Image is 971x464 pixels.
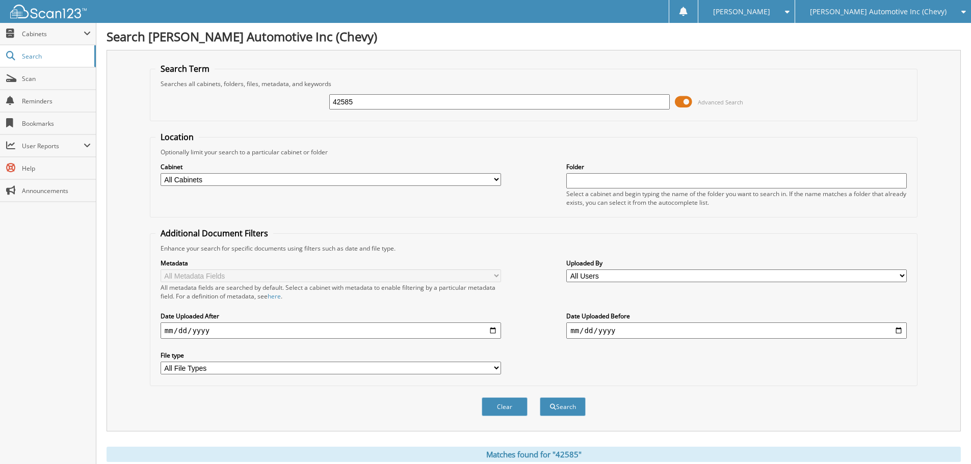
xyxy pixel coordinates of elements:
[268,292,281,301] a: here
[161,322,501,339] input: start
[22,164,91,173] span: Help
[482,397,528,416] button: Clear
[155,131,199,143] legend: Location
[107,447,961,462] div: Matches found for "42585"
[10,5,87,18] img: scan123-logo-white.svg
[155,79,912,88] div: Searches all cabinets, folders, files, metadata, and keywords
[161,259,501,267] label: Metadata
[22,30,84,38] span: Cabinets
[540,397,586,416] button: Search
[155,63,215,74] legend: Search Term
[161,312,501,320] label: Date Uploaded After
[566,312,907,320] label: Date Uploaded Before
[161,162,501,171] label: Cabinet
[810,9,947,15] span: [PERSON_NAME] Automotive Inc (Chevy)
[161,351,501,360] label: File type
[155,148,912,156] div: Optionally limit your search to a particular cabinet or folder
[713,9,770,15] span: [PERSON_NAME]
[22,186,91,195] span: Announcements
[566,162,907,171] label: Folder
[566,189,907,207] div: Select a cabinet and begin typing the name of the folder you want to search in. If the name match...
[566,322,907,339] input: end
[566,259,907,267] label: Uploaded By
[22,52,89,61] span: Search
[22,97,91,105] span: Reminders
[22,74,91,83] span: Scan
[161,283,501,301] div: All metadata fields are searched by default. Select a cabinet with metadata to enable filtering b...
[22,142,84,150] span: User Reports
[155,244,912,253] div: Enhance your search for specific documents using filters such as date and file type.
[107,28,961,45] h1: Search [PERSON_NAME] Automotive Inc (Chevy)
[155,228,273,239] legend: Additional Document Filters
[698,98,743,106] span: Advanced Search
[22,119,91,128] span: Bookmarks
